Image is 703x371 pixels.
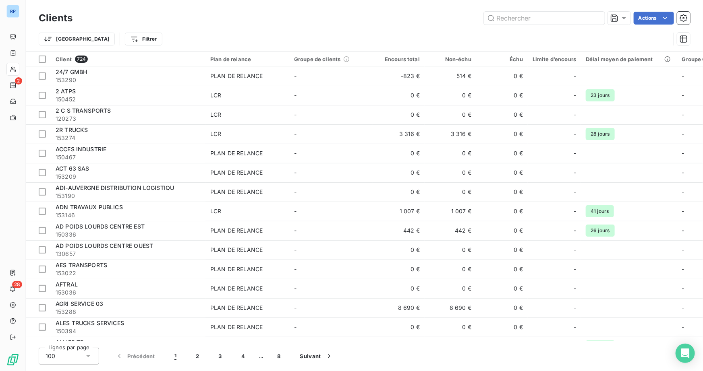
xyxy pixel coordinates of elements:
[373,298,425,317] td: 8 690 €
[574,149,576,157] span: -
[210,188,263,196] div: PLAN DE RELANCE
[425,202,476,221] td: 1 007 €
[125,33,162,45] button: Filtrer
[425,317,476,337] td: 0 €
[425,163,476,182] td: 0 €
[6,353,19,366] img: Logo LeanPay
[574,227,576,235] span: -
[56,56,72,62] span: Client
[6,5,19,18] div: RP
[425,298,476,317] td: 8 690 €
[574,284,576,293] span: -
[476,66,528,86] td: 0 €
[476,317,528,337] td: 0 €
[209,348,232,365] button: 3
[476,337,528,356] td: 0 €
[210,265,263,273] div: PLAN DE RELANCE
[425,144,476,163] td: 0 €
[56,223,145,230] span: AD POIDS LOURDS CENTRE EST
[574,246,576,254] span: -
[373,260,425,279] td: 0 €
[682,304,684,311] span: -
[682,169,684,176] span: -
[574,207,576,215] span: -
[476,202,528,221] td: 0 €
[476,86,528,105] td: 0 €
[586,89,614,101] span: 23 jours
[425,337,476,356] td: 441 €
[429,56,471,62] div: Non-échu
[56,242,153,249] span: AD POIDS LOURDS CENTRE OUEST
[682,324,684,330] span: -
[56,184,174,191] span: ADI-AUVERGNE DISTRIBUTION LOGISTIQU
[56,126,88,133] span: 2R TRUCKS
[373,221,425,240] td: 442 €
[56,339,84,346] span: ALLIER TP
[210,284,263,293] div: PLAN DE RELANCE
[56,165,89,172] span: ACT 63 SAS
[210,91,221,99] div: LCR
[56,289,201,297] span: 153036
[106,348,165,365] button: Précédent
[294,304,297,311] span: -
[294,208,297,214] span: -
[56,204,123,210] span: ADN TRAVAUX PUBLICS
[682,227,684,234] span: -
[574,304,576,312] span: -
[210,56,284,62] div: Plan de relance
[56,327,201,335] span: 150394
[294,324,297,330] span: -
[682,72,684,79] span: -
[682,111,684,118] span: -
[373,124,425,144] td: 3 316 €
[294,246,297,253] span: -
[210,207,221,215] div: LCR
[56,250,201,258] span: 130657
[294,227,297,234] span: -
[56,231,201,239] span: 150336
[682,246,684,253] span: -
[210,246,263,254] div: PLAN DE RELANCE
[75,56,88,63] span: 724
[56,68,87,75] span: 24/7 GMBH
[174,352,176,360] span: 1
[210,323,263,331] div: PLAN DE RELANCE
[682,208,684,214] span: -
[586,340,614,352] span: 28 jours
[373,337,425,356] td: 441 €
[373,144,425,163] td: 0 €
[476,163,528,182] td: 0 €
[210,111,221,119] div: LCR
[6,79,19,92] a: 2
[373,317,425,337] td: 0 €
[634,12,674,25] button: Actions
[586,128,614,140] span: 28 jours
[165,348,186,365] button: 1
[46,352,55,360] span: 100
[476,182,528,202] td: 0 €
[39,11,73,25] h3: Clients
[682,266,684,272] span: -
[373,202,425,221] td: 1 007 €
[15,77,22,85] span: 2
[476,240,528,260] td: 0 €
[210,169,263,177] div: PLAN DE RELANCE
[425,260,476,279] td: 0 €
[210,72,263,80] div: PLAN DE RELANCE
[186,348,209,365] button: 2
[232,348,255,365] button: 4
[294,188,297,195] span: -
[294,111,297,118] span: -
[476,124,528,144] td: 0 €
[425,279,476,298] td: 0 €
[294,266,297,272] span: -
[56,319,124,326] span: ALES TRUCKS SERVICES
[56,262,107,268] span: AES TRANSPORTS
[210,149,263,157] div: PLAN DE RELANCE
[56,308,201,316] span: 153288
[56,115,201,123] span: 120273
[255,350,268,363] span: …
[373,163,425,182] td: 0 €
[56,281,78,288] span: AFTRAL
[56,300,103,307] span: AGRI SERVICE 03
